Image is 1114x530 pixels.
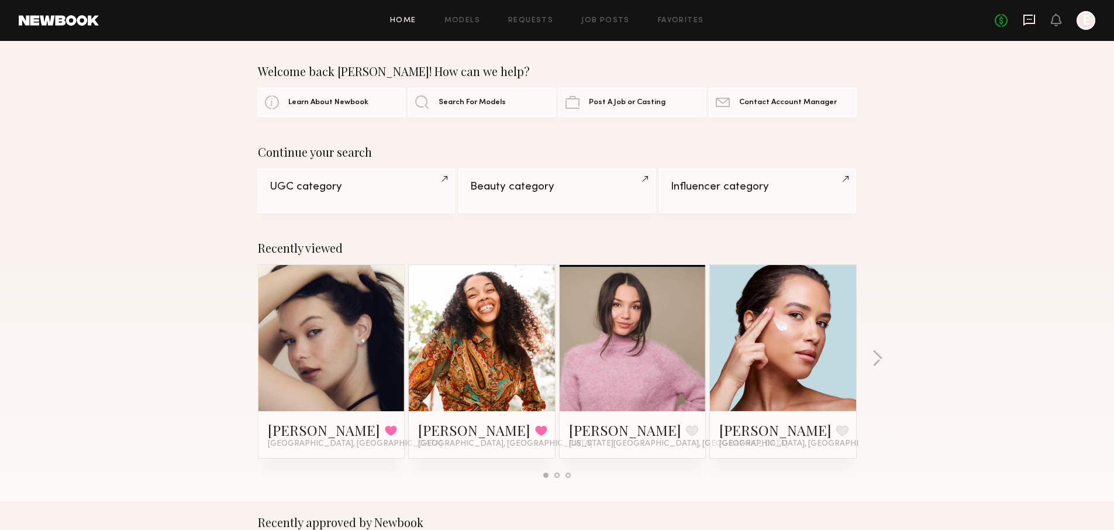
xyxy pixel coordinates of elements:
span: [GEOGRAPHIC_DATA], [GEOGRAPHIC_DATA] [418,439,592,449]
div: Welcome back [PERSON_NAME]! How can we help? [258,64,857,78]
span: Learn About Newbook [288,99,368,106]
a: Search For Models [408,88,556,117]
span: Post A Job or Casting [589,99,665,106]
span: Search For Models [439,99,506,106]
div: Continue your search [258,145,857,159]
a: Influencer category [659,168,856,213]
div: UGC category [270,181,443,192]
a: Requests [508,17,553,25]
div: Influencer category [671,181,844,192]
div: Recently approved by Newbook [258,515,857,529]
a: Favorites [658,17,704,25]
a: Job Posts [581,17,630,25]
div: Beauty category [470,181,644,192]
span: Contact Account Manager [739,99,837,106]
div: Recently viewed [258,241,857,255]
a: UGC category [258,168,455,213]
a: Models [444,17,480,25]
a: Home [390,17,416,25]
span: [GEOGRAPHIC_DATA], [GEOGRAPHIC_DATA] [268,439,442,449]
a: Post A Job or Casting [558,88,706,117]
a: [PERSON_NAME] [418,421,530,439]
a: E [1077,11,1095,30]
a: Contact Account Manager [709,88,856,117]
a: Beauty category [458,168,656,213]
a: [PERSON_NAME] [719,421,832,439]
a: Learn About Newbook [258,88,405,117]
a: [PERSON_NAME] [268,421,380,439]
span: [US_STATE][GEOGRAPHIC_DATA], [GEOGRAPHIC_DATA] [569,439,788,449]
a: [PERSON_NAME] [569,421,681,439]
span: [GEOGRAPHIC_DATA], [GEOGRAPHIC_DATA] [719,439,894,449]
